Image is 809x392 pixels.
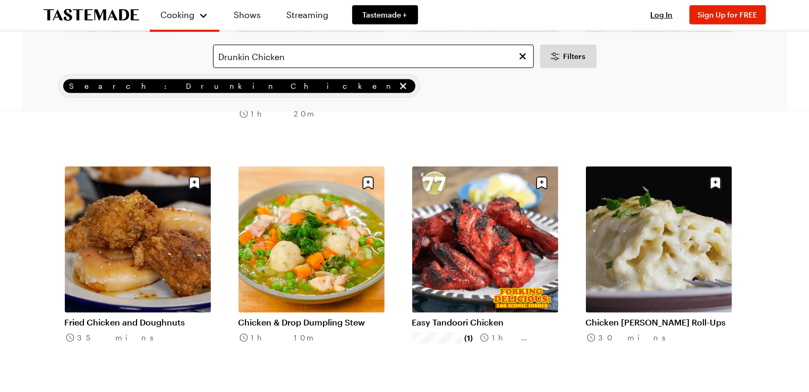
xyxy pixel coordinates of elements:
button: Cooking [160,4,209,26]
a: Tastemade + [352,5,418,24]
a: Easy Tandoori Chicken [412,317,558,328]
a: Chicken & Drop Dumpling Stew [239,317,385,328]
a: To Tastemade Home Page [44,9,139,21]
button: Desktop filters [540,45,597,68]
a: Fried Chicken and Doughnuts [65,317,211,328]
button: Save recipe [358,173,378,193]
span: Sign Up for FREE [698,10,757,19]
button: Clear search [517,51,529,62]
button: Save recipe [705,173,726,193]
span: Cooking [160,10,194,20]
button: Save recipe [184,173,205,193]
button: Log In [641,10,683,20]
button: Save recipe [532,173,552,193]
button: Sign Up for FREE [689,5,766,24]
span: Filters [564,51,586,62]
span: Tastemade + [363,10,407,20]
span: Search: Drunkin Chicken [70,80,395,92]
a: Chicken [PERSON_NAME] Roll-Ups [586,317,732,328]
button: remove Search: Drunkin Chicken [397,80,409,92]
span: Log In [651,10,673,19]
